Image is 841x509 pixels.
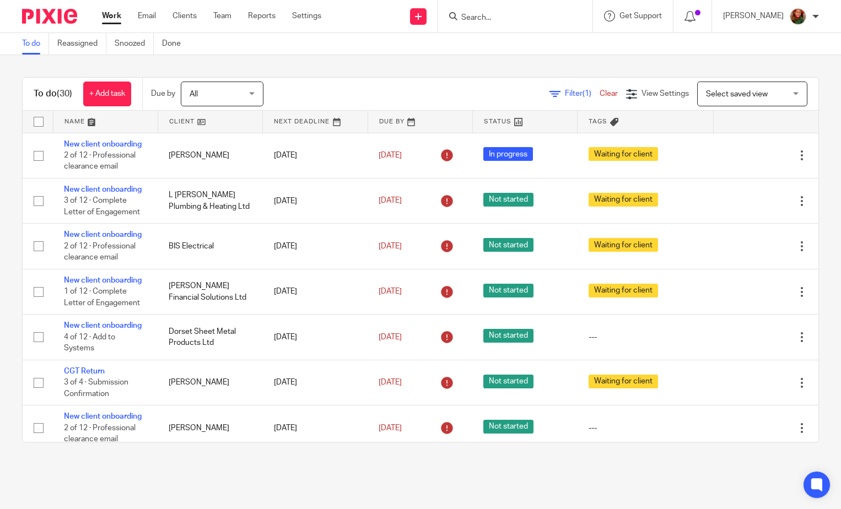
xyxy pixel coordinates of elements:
[102,10,121,21] a: Work
[57,89,72,98] span: (30)
[379,424,402,432] span: [DATE]
[64,424,136,443] span: 2 of 12 · Professional clearance email
[263,133,368,178] td: [DATE]
[64,378,128,398] span: 3 of 4 · Submission Confirmation
[292,10,321,21] a: Settings
[158,405,262,451] td: [PERSON_NAME]
[483,420,533,434] span: Not started
[172,10,197,21] a: Clients
[158,224,262,269] td: BIS Electrical
[565,90,600,98] span: Filter
[263,224,368,269] td: [DATE]
[248,10,276,21] a: Reports
[483,238,533,252] span: Not started
[138,10,156,21] a: Email
[379,333,402,341] span: [DATE]
[64,186,142,193] a: New client onboarding
[64,413,142,420] a: New client onboarding
[64,242,136,262] span: 2 of 12 · Professional clearance email
[64,322,142,329] a: New client onboarding
[263,315,368,360] td: [DATE]
[619,12,662,20] span: Get Support
[589,332,703,343] div: ---
[22,33,49,55] a: To do
[263,178,368,223] td: [DATE]
[379,242,402,250] span: [DATE]
[64,288,140,307] span: 1 of 12 · Complete Letter of Engagement
[64,197,140,216] span: 3 of 12 · Complete Letter of Engagement
[190,90,198,98] span: All
[379,151,402,159] span: [DATE]
[589,284,658,297] span: Waiting for client
[483,284,533,297] span: Not started
[263,360,368,405] td: [DATE]
[263,405,368,451] td: [DATE]
[460,13,559,23] input: Search
[151,88,175,99] p: Due by
[64,333,115,353] span: 4 of 12 · Add to Systems
[583,90,591,98] span: (1)
[589,423,703,434] div: ---
[64,231,142,239] a: New client onboarding
[600,90,618,98] a: Clear
[213,10,231,21] a: Team
[483,375,533,388] span: Not started
[379,288,402,295] span: [DATE]
[589,147,658,161] span: Waiting for client
[706,90,768,98] span: Select saved view
[158,315,262,360] td: Dorset Sheet Metal Products Ltd
[789,8,807,25] img: sallycropped.JPG
[115,33,154,55] a: Snoozed
[64,151,136,171] span: 2 of 12 · Professional clearance email
[483,193,533,207] span: Not started
[64,277,142,284] a: New client onboarding
[589,238,658,252] span: Waiting for client
[34,88,72,100] h1: To do
[64,140,142,148] a: New client onboarding
[158,360,262,405] td: [PERSON_NAME]
[723,10,784,21] p: [PERSON_NAME]
[379,378,402,386] span: [DATE]
[483,147,533,161] span: In progress
[22,9,77,24] img: Pixie
[483,329,533,343] span: Not started
[83,82,131,106] a: + Add task
[158,178,262,223] td: L [PERSON_NAME] Plumbing & Heating Ltd
[589,118,607,124] span: Tags
[57,33,106,55] a: Reassigned
[641,90,689,98] span: View Settings
[379,197,402,205] span: [DATE]
[589,375,658,388] span: Waiting for client
[263,269,368,314] td: [DATE]
[64,367,105,375] a: CGT Return
[158,269,262,314] td: [PERSON_NAME] Financial Solutions Ltd
[162,33,189,55] a: Done
[589,193,658,207] span: Waiting for client
[158,133,262,178] td: [PERSON_NAME]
